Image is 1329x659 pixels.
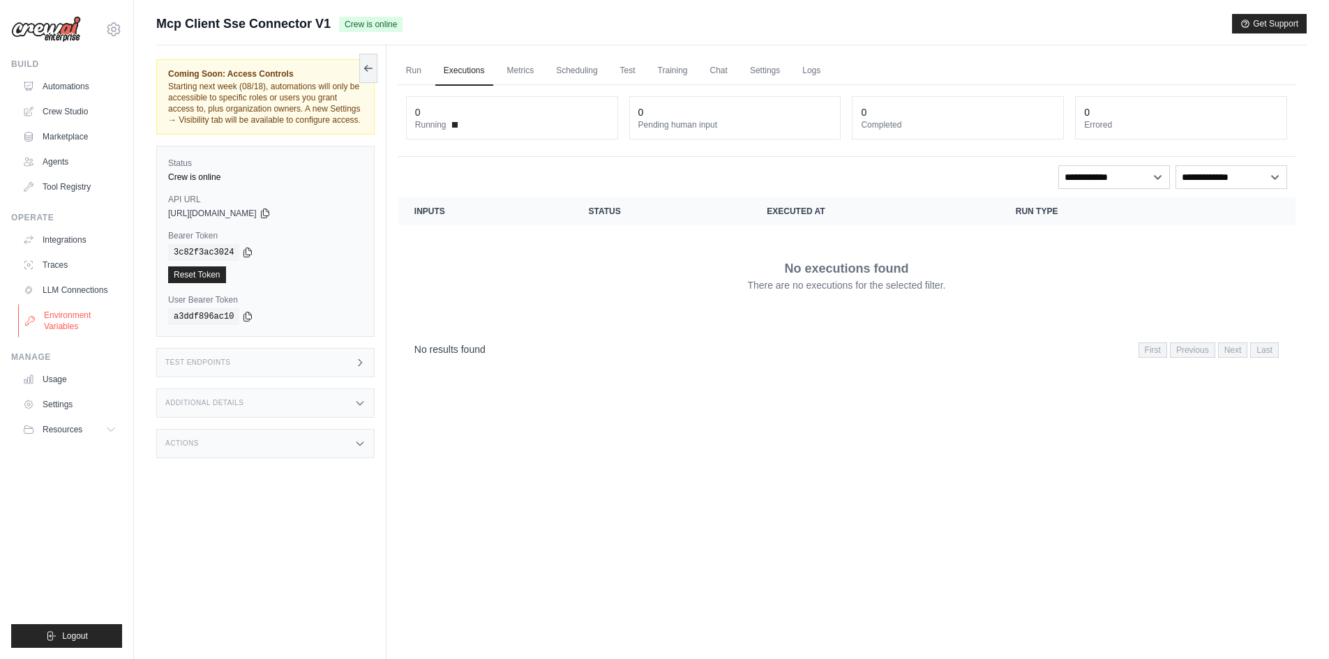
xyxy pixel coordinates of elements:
a: Scheduling [548,56,606,86]
a: Executions [435,56,493,86]
a: Crew Studio [17,100,122,123]
span: [URL][DOMAIN_NAME] [168,208,257,219]
dt: Errored [1084,119,1278,130]
a: Tool Registry [17,176,122,198]
span: Logout [62,630,88,642]
span: First [1139,342,1167,358]
span: Previous [1170,342,1215,358]
button: Resources [17,418,122,441]
label: User Bearer Token [168,294,363,305]
a: Chat [702,56,736,86]
th: Run Type [999,197,1205,225]
th: Inputs [398,197,572,225]
a: Metrics [499,56,543,86]
label: Bearer Token [168,230,363,241]
a: Agents [17,151,122,173]
a: Usage [17,368,122,391]
th: Status [572,197,751,225]
a: Test [612,56,644,86]
a: LLM Connections [17,279,122,301]
span: Last [1250,342,1279,358]
a: Marketplace [17,126,122,148]
a: Training [650,56,696,86]
span: Next [1218,342,1248,358]
a: Settings [742,56,788,86]
code: 3c82f3ac3024 [168,244,239,261]
a: Reset Token [168,266,226,283]
nav: Pagination [398,331,1296,367]
div: Operate [11,212,122,223]
dt: Pending human input [638,119,832,130]
h3: Test Endpoints [165,358,231,367]
img: Logo [11,16,81,43]
div: 0 [638,105,644,119]
h3: Actions [165,439,199,448]
a: Integrations [17,229,122,251]
h3: Additional Details [165,399,243,407]
span: Crew is online [339,17,403,32]
div: 0 [861,105,866,119]
div: Manage [11,351,122,363]
button: Logout [11,624,122,648]
p: No executions found [784,259,908,278]
p: No results found [414,342,486,356]
a: Environment Variables [18,304,123,338]
code: a3ddf896ac10 [168,308,239,325]
a: Settings [17,393,122,416]
div: Crew is online [168,172,363,183]
span: Mcp Client Sse Connector V1 [156,14,331,33]
a: Traces [17,254,122,276]
dt: Completed [861,119,1055,130]
nav: Pagination [1139,342,1279,358]
p: There are no executions for the selected filter. [747,278,945,292]
div: 0 [1084,105,1090,119]
button: Get Support [1232,14,1307,33]
a: Logs [794,56,829,86]
span: Coming Soon: Access Controls [168,68,363,79]
label: Status [168,158,363,169]
div: 0 [415,105,421,119]
span: Resources [43,424,82,435]
a: Run [398,56,430,86]
a: Automations [17,75,122,98]
div: Build [11,59,122,70]
label: API URL [168,194,363,205]
span: Running [415,119,446,130]
span: Starting next week (08/18), automations will only be accessible to specific roles or users you gr... [168,82,361,125]
section: Crew executions table [398,197,1296,367]
th: Executed at [750,197,998,225]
